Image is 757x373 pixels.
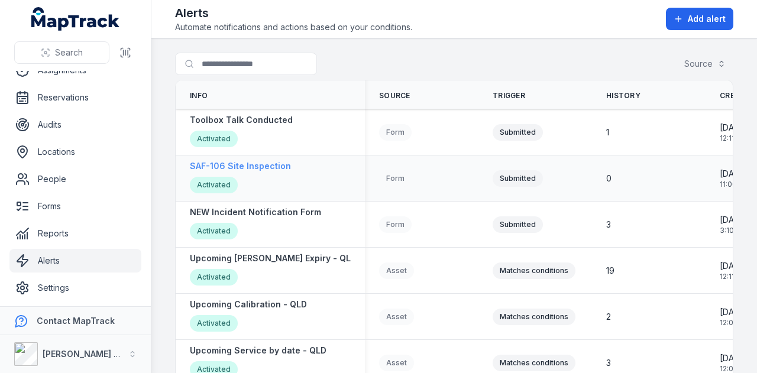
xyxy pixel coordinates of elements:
span: 12:11 pm [720,272,748,281]
span: [DATE] [720,260,748,272]
span: Trigger [493,91,525,100]
div: Activated [190,269,238,286]
time: 19/08/2025, 11:00:53 am [720,168,749,189]
span: 12:09 pm [720,318,751,327]
div: Submitted [493,216,543,233]
span: [DATE] [720,352,751,364]
a: Settings [9,276,141,300]
a: People [9,167,141,191]
div: Matches conditions [493,262,575,279]
time: 03/07/2025, 12:11:30 pm [720,260,748,281]
div: Activated [190,131,238,147]
span: [DATE] [720,306,751,318]
span: Add alert [688,13,726,25]
span: Info [190,91,208,100]
button: Source [677,53,733,75]
a: Reports [9,222,141,245]
a: Upcoming Calibration - QLDActivated [190,299,307,335]
strong: [PERSON_NAME] Group [43,349,140,359]
a: Locations [9,140,141,164]
a: Alerts [9,249,141,273]
div: Matches conditions [493,355,575,371]
a: Forms [9,194,141,218]
span: 1 [606,127,609,138]
a: Audits [9,113,141,137]
div: Submitted [493,124,543,141]
span: 2 [606,311,611,323]
span: 11:00 am [720,180,749,189]
strong: Upcoming Service by date - QLD [190,345,326,356]
a: SAF-106 Site InspectionActivated [190,160,291,196]
a: Reservations [9,86,141,109]
span: [DATE] [720,168,749,180]
div: Asset [379,309,414,325]
span: [DATE] [720,122,748,134]
strong: Contact MapTrack [37,316,115,326]
strong: Upcoming [PERSON_NAME] Expiry - QLD [190,252,357,264]
div: Asset [379,355,414,371]
span: [DATE] [720,214,748,226]
a: Upcoming [PERSON_NAME] Expiry - QLDActivated [190,252,357,288]
span: 3:10 pm [720,226,748,235]
span: 0 [606,173,612,184]
time: 21/08/2025, 12:11:51 pm [720,122,748,143]
div: Form [379,216,412,233]
div: Matches conditions [493,309,575,325]
span: 3 [606,219,611,231]
strong: SAF-106 Site Inspection [190,160,291,172]
strong: Upcoming Calibration - QLD [190,299,307,310]
span: History [606,91,640,100]
button: Search [14,41,109,64]
strong: NEW Incident Notification Form [190,206,321,218]
div: Activated [190,315,238,332]
a: NEW Incident Notification FormActivated [190,206,321,242]
div: Form [379,170,412,187]
span: 12:11 pm [720,134,748,143]
div: Form [379,124,412,141]
strong: Toolbox Talk Conducted [190,114,293,126]
span: 19 [606,265,614,277]
a: Toolbox Talk ConductedActivated [190,114,293,150]
span: Automate notifications and actions based on your conditions. [175,21,412,33]
time: 14/08/2025, 3:10:36 pm [720,214,748,235]
button: Add alert [666,8,733,30]
span: Search [55,47,83,59]
h2: Alerts [175,5,412,21]
time: 03/07/2025, 12:09:11 pm [720,306,751,327]
a: MapTrack [31,7,120,31]
span: Source [379,91,410,100]
div: Submitted [493,170,543,187]
div: Activated [190,223,238,239]
div: Activated [190,177,238,193]
div: Asset [379,262,414,279]
span: 3 [606,357,611,369]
